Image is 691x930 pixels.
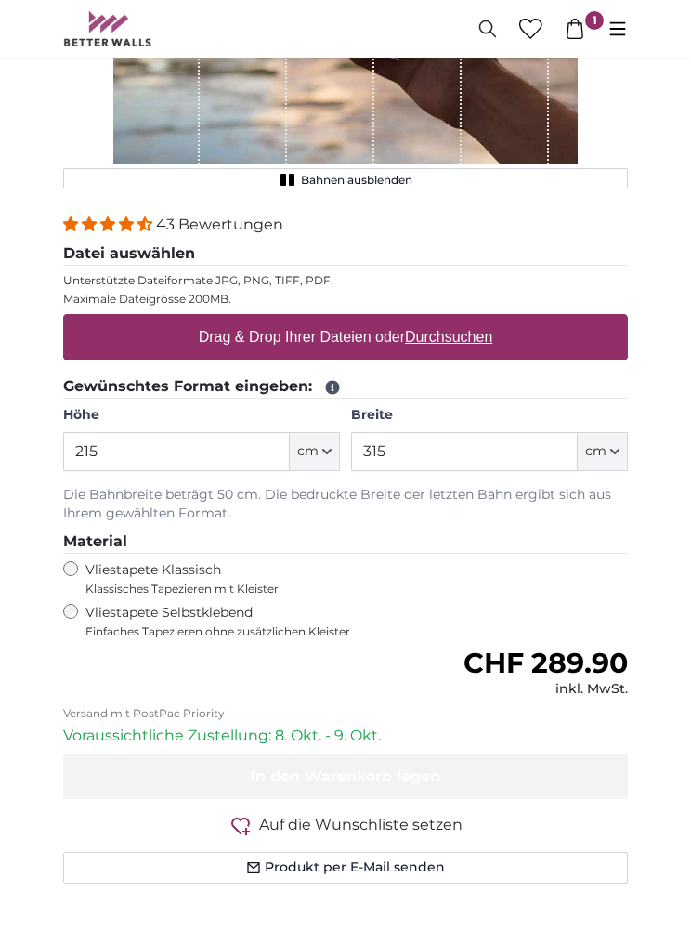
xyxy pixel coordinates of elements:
button: Auf die Wunschliste setzen [63,814,628,837]
span: 43 Bewertungen [156,216,283,233]
span: cm [297,442,319,461]
label: Höhe [63,406,340,425]
p: Maximale Dateigrösse 200MB. [63,292,628,307]
p: Die Bahnbreite beträgt 50 cm. Die bedruckte Breite der letzten Bahn ergibt sich aus Ihrem gewählt... [63,486,628,523]
legend: Gewünschtes Format eingeben: [63,375,628,399]
label: Vliestapete Klassisch [85,561,414,596]
label: Breite [351,406,628,425]
span: Einfaches Tapezieren ohne zusätzlichen Kleister [85,624,517,639]
button: cm [290,432,340,471]
button: Bahnen ausblenden [63,168,628,192]
p: Voraussichtliche Zustellung: 8. Okt. - 9. Okt. [63,725,628,747]
span: Bahnen ausblenden [301,173,412,188]
span: CHF 289.90 [463,646,628,680]
label: Vliestapete Selbstklebend [85,604,517,639]
button: Produkt per E-Mail senden [63,852,628,884]
button: In den Warenkorb legen [63,754,628,799]
p: Versand mit PostPac Priority [63,706,628,721]
legend: Material [63,530,628,554]
u: Durchsuchen [405,329,492,345]
span: 1 [585,11,604,30]
span: cm [585,442,606,461]
span: Auf die Wunschliste setzen [259,814,463,836]
legend: Datei auswählen [63,242,628,266]
img: Betterwalls [63,11,152,46]
div: inkl. MwSt. [463,680,628,699]
span: In den Warenkorb legen [251,767,440,785]
button: cm [578,432,628,471]
p: Unterstützte Dateiformate JPG, PNG, TIFF, PDF. [63,273,628,288]
span: Klassisches Tapezieren mit Kleister [85,582,414,596]
label: Drag & Drop Ihrer Dateien oder [191,319,501,356]
span: 4.40 stars [63,216,156,233]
